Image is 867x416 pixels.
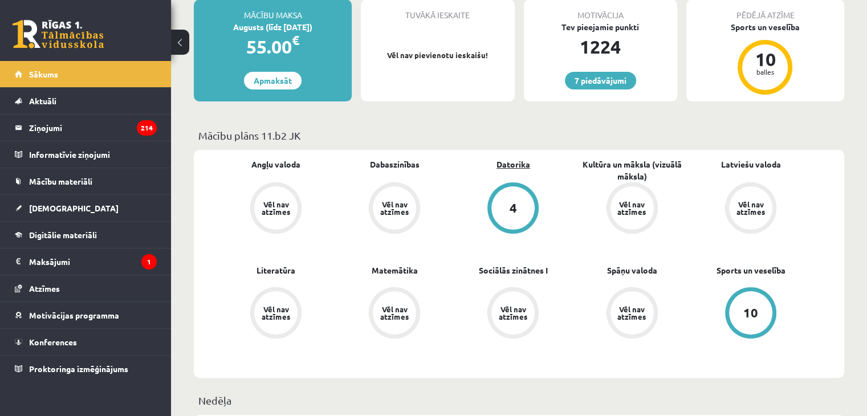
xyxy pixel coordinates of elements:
legend: Informatīvie ziņojumi [29,141,157,168]
i: 1 [141,254,157,270]
a: Mācību materiāli [15,168,157,194]
div: Vēl nav atzīmes [260,201,292,215]
a: Konferences [15,329,157,355]
a: Spāņu valoda [607,264,657,276]
a: Vēl nav atzīmes [573,287,691,341]
a: Vēl nav atzīmes [217,182,335,236]
a: Motivācijas programma [15,302,157,328]
a: Matemātika [372,264,418,276]
a: Rīgas 1. Tālmācības vidusskola [13,20,104,48]
a: Kultūra un māksla (vizuālā māksla) [573,158,691,182]
p: Mācību plāns 11.b2 JK [198,128,840,143]
a: Sociālās zinātnes I [479,264,548,276]
a: Latviešu valoda [721,158,780,170]
a: Vēl nav atzīmes [691,182,810,236]
div: Sports un veselība [686,21,844,33]
a: [DEMOGRAPHIC_DATA] [15,195,157,221]
a: Literatūra [257,264,295,276]
span: Aktuāli [29,96,56,106]
a: Vēl nav atzīmes [573,182,691,236]
a: Atzīmes [15,275,157,301]
i: 214 [137,120,157,136]
a: Angļu valoda [251,158,300,170]
a: Sākums [15,61,157,87]
a: Informatīvie ziņojumi [15,141,157,168]
div: Vēl nav atzīmes [616,201,648,215]
div: Vēl nav atzīmes [497,305,529,320]
div: Vēl nav atzīmes [378,201,410,215]
p: Vēl nav pievienotu ieskaišu! [367,50,508,61]
a: 4 [454,182,572,236]
div: balles [748,68,782,75]
a: Datorika [496,158,530,170]
legend: Maksājumi [29,248,157,275]
span: Konferences [29,337,77,347]
div: Vēl nav atzīmes [735,201,767,215]
span: Proktoringa izmēģinājums [29,364,128,374]
div: Vēl nav atzīmes [260,305,292,320]
div: 10 [748,50,782,68]
a: Aktuāli [15,88,157,114]
a: Proktoringa izmēģinājums [15,356,157,382]
a: Apmaksāt [244,72,302,89]
span: Digitālie materiāli [29,230,97,240]
div: 4 [510,202,517,214]
div: 10 [743,307,758,319]
a: Vēl nav atzīmes [335,287,454,341]
a: 10 [691,287,810,341]
a: Vēl nav atzīmes [454,287,572,341]
a: Sports un veselība [716,264,785,276]
a: Vēl nav atzīmes [217,287,335,341]
p: Nedēļa [198,393,840,408]
div: Vēl nav atzīmes [616,305,648,320]
a: Vēl nav atzīmes [335,182,454,236]
div: Augusts (līdz [DATE]) [194,21,352,33]
span: Sākums [29,69,58,79]
a: Sports un veselība 10 balles [686,21,844,96]
a: 7 piedāvājumi [565,72,636,89]
div: 1224 [524,33,677,60]
a: Digitālie materiāli [15,222,157,248]
a: Maksājumi1 [15,248,157,275]
a: Ziņojumi214 [15,115,157,141]
span: Motivācijas programma [29,310,119,320]
div: 55.00 [194,33,352,60]
span: Atzīmes [29,283,60,293]
span: [DEMOGRAPHIC_DATA] [29,203,119,213]
span: € [292,32,299,48]
legend: Ziņojumi [29,115,157,141]
a: Dabaszinības [370,158,420,170]
div: Vēl nav atzīmes [378,305,410,320]
span: Mācību materiāli [29,176,92,186]
div: Tev pieejamie punkti [524,21,677,33]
